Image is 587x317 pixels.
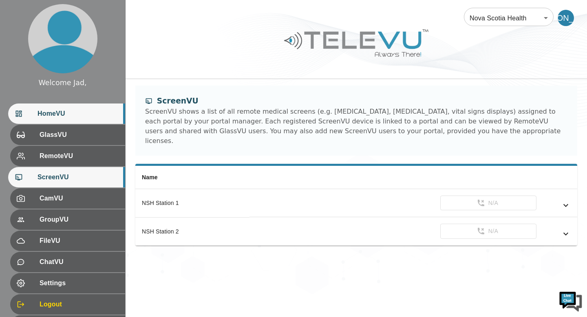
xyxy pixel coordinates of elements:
img: profile.png [28,4,97,73]
div: CamVU [10,188,125,209]
div: GlassVU [10,125,125,145]
div: RemoteVU [10,146,125,166]
div: [PERSON_NAME] [558,10,574,26]
span: Settings [40,278,119,288]
span: HomeVU [38,109,119,119]
span: ChatVU [40,257,119,267]
div: ScreenVU [145,95,567,107]
div: Welcome Jad, [38,77,86,88]
table: simple table [135,166,577,246]
span: Logout [40,299,119,309]
span: Name [142,174,158,181]
div: NSH Station 1 [142,199,243,207]
div: Nova Scotia Health [464,7,554,29]
span: GroupVU [40,215,119,225]
div: ScreenVU shows a list of all remote medical screens (e.g. [MEDICAL_DATA], [MEDICAL_DATA], vital s... [145,107,567,146]
div: Chat with us now [42,43,137,53]
div: Minimize live chat window [134,4,153,24]
div: HomeVU [8,103,125,124]
span: ScreenVU [38,172,119,182]
textarea: Type your message and hit 'Enter' [4,222,155,251]
img: d_736959983_company_1615157101543_736959983 [14,38,34,58]
div: ScreenVU [8,167,125,187]
div: Logout [10,294,125,315]
div: NSH Station 2 [142,227,243,236]
span: FileVU [40,236,119,246]
div: ChatVU [10,252,125,272]
span: GlassVU [40,130,119,140]
div: FileVU [10,231,125,251]
span: RemoteVU [40,151,119,161]
span: We're online! [47,103,113,185]
div: Settings [10,273,125,293]
div: GroupVU [10,209,125,230]
img: Chat Widget [558,288,583,313]
span: CamVU [40,194,119,203]
img: Logo [283,26,430,60]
